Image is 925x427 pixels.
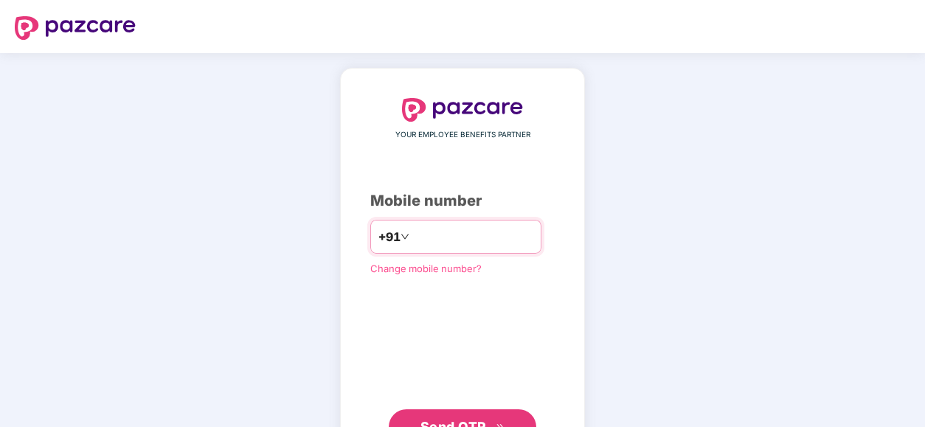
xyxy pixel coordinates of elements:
a: Change mobile number? [370,263,482,274]
img: logo [402,98,523,122]
span: YOUR EMPLOYEE BENEFITS PARTNER [395,129,530,141]
div: Mobile number [370,190,555,212]
span: down [401,232,409,241]
span: +91 [378,228,401,246]
img: logo [15,16,136,40]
